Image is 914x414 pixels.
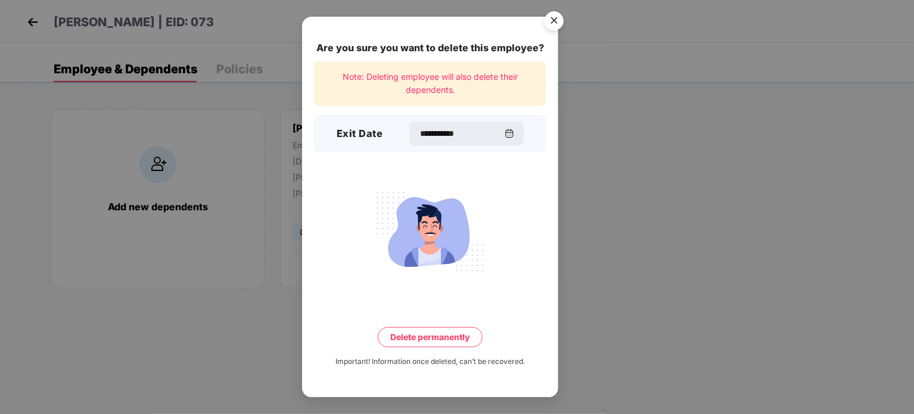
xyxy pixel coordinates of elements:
[363,185,497,278] img: svg+xml;base64,PHN2ZyB4bWxucz0iaHR0cDovL3d3dy53My5vcmcvMjAwMC9zdmciIHdpZHRoPSIyMjQiIGhlaWdodD0iMT...
[335,356,525,368] div: Important! Information once deleted, can’t be recovered.
[378,327,483,347] button: Delete permanently
[314,41,546,55] div: Are you sure you want to delete this employee?
[537,5,570,38] button: Close
[505,129,514,138] img: svg+xml;base64,PHN2ZyBpZD0iQ2FsZW5kYXItMzJ4MzIiIHhtbG5zPSJodHRwOi8vd3d3LnczLm9yZy8yMDAwL3N2ZyIgd2...
[337,126,383,142] h3: Exit Date
[537,6,571,39] img: svg+xml;base64,PHN2ZyB4bWxucz0iaHR0cDovL3d3dy53My5vcmcvMjAwMC9zdmciIHdpZHRoPSI1NiIgaGVpZ2h0PSI1Ni...
[314,61,546,106] div: Note: Deleting employee will also delete their dependents.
